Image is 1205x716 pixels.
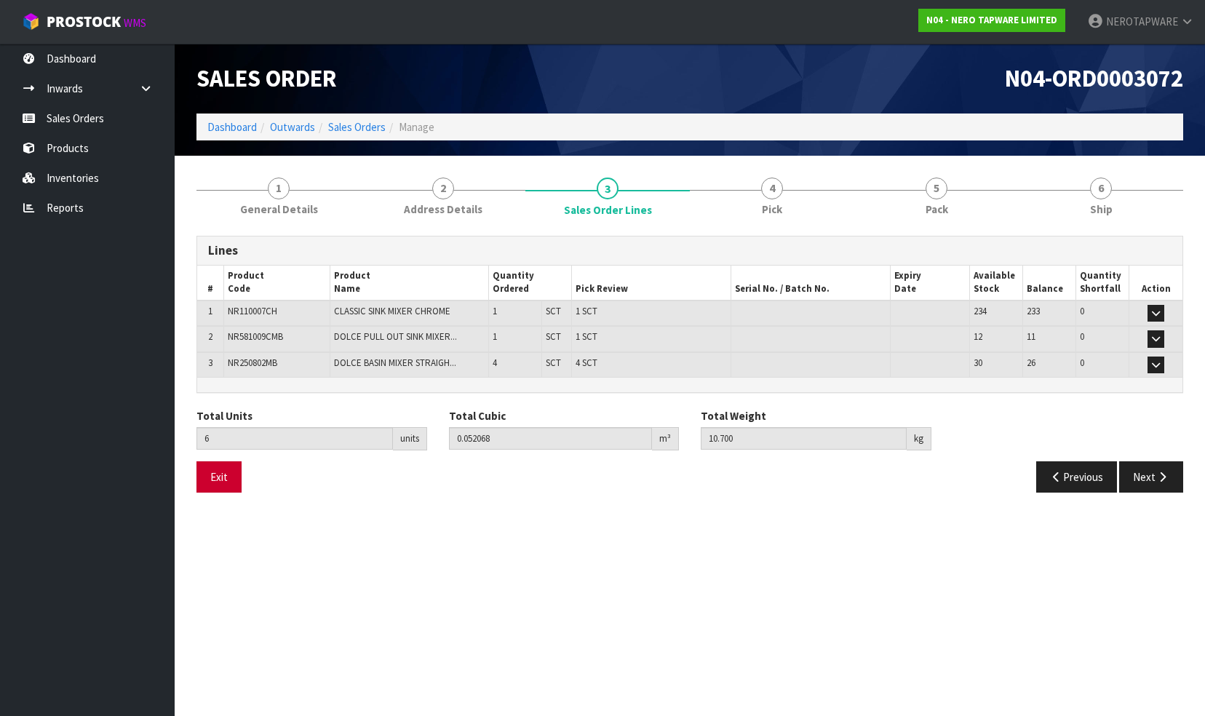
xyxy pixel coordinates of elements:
span: Sales Order Lines [196,225,1183,504]
th: Available Stock [970,266,1023,301]
span: 30 [974,357,982,369]
span: 12 [974,330,982,343]
th: Expiry Date [890,266,969,301]
span: 1 [208,305,212,317]
span: CLASSIC SINK MIXER CHROME [334,305,450,317]
input: Total Cubic [449,427,653,450]
th: Quantity Ordered [489,266,572,301]
span: 2 [208,330,212,343]
th: Serial No. / Batch No. [731,266,891,301]
span: 233 [1027,305,1040,317]
span: ProStock [47,12,121,31]
span: 1 [493,305,497,317]
span: 4 [761,178,783,199]
th: # [197,266,223,301]
span: DOLCE BASIN MIXER STRAIGH... [334,357,456,369]
button: Previous [1036,461,1118,493]
span: 3 [208,357,212,369]
span: SCT [546,357,561,369]
span: Pack [926,202,948,217]
strong: N04 - NERO TAPWARE LIMITED [926,14,1057,26]
th: Quantity Shortfall [1076,266,1129,301]
div: units [393,427,427,450]
div: kg [907,427,931,450]
span: 4 SCT [576,357,597,369]
span: 5 [926,178,947,199]
button: Next [1119,461,1183,493]
a: Outwards [270,120,315,134]
th: Balance [1023,266,1076,301]
span: 1 [268,178,290,199]
button: Exit [196,461,242,493]
span: 4 [493,357,497,369]
span: 11 [1027,330,1035,343]
span: DOLCE PULL OUT SINK MIXER... [334,330,457,343]
span: Ship [1090,202,1113,217]
th: Product Name [330,266,489,301]
label: Total Weight [701,408,766,423]
a: Dashboard [207,120,257,134]
th: Product Code [223,266,330,301]
a: Sales Orders [328,120,386,134]
span: 2 [432,178,454,199]
span: N04-ORD0003072 [1005,63,1183,93]
div: m³ [652,427,679,450]
h3: Lines [208,244,1172,258]
span: SCT [546,330,561,343]
span: 234 [974,305,987,317]
small: WMS [124,16,146,30]
span: 0 [1080,330,1084,343]
span: Sales Order [196,63,337,93]
span: SCT [546,305,561,317]
span: 0 [1080,305,1084,317]
label: Total Units [196,408,252,423]
span: NR110007CH [228,305,277,317]
span: Pick [762,202,782,217]
input: Total Units [196,427,393,450]
span: NR250802MB [228,357,277,369]
span: 1 SCT [576,330,597,343]
img: cube-alt.png [22,12,40,31]
label: Total Cubic [449,408,506,423]
input: Total Weight [701,427,907,450]
th: Pick Review [572,266,731,301]
span: Manage [399,120,434,134]
span: Sales Order Lines [564,202,652,218]
span: General Details [240,202,318,217]
span: 0 [1080,357,1084,369]
span: 3 [597,178,619,199]
span: 6 [1090,178,1112,199]
span: Address Details [404,202,482,217]
span: 1 SCT [576,305,597,317]
span: NR581009CMB [228,330,283,343]
th: Action [1129,266,1182,301]
span: NEROTAPWARE [1106,15,1178,28]
span: 26 [1027,357,1035,369]
span: 1 [493,330,497,343]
